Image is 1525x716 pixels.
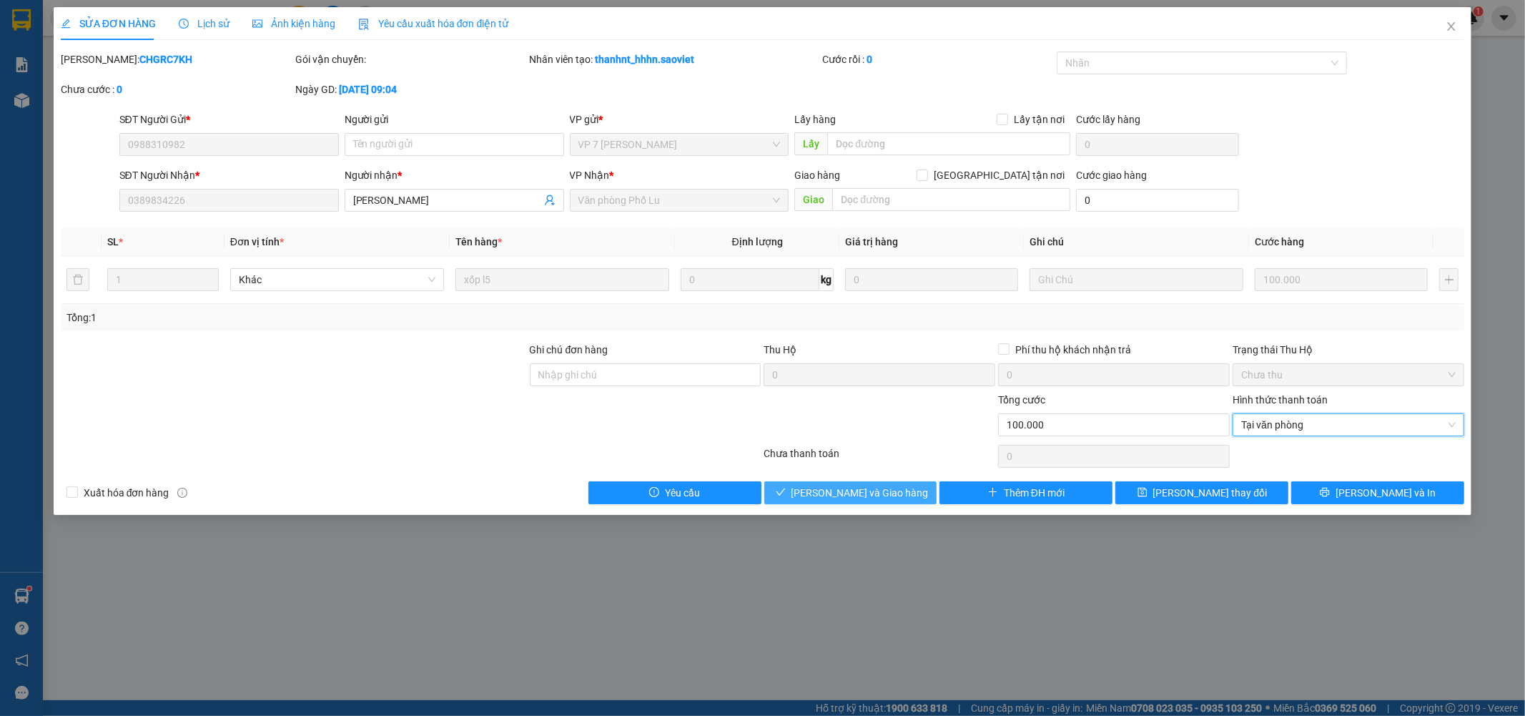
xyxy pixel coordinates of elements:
[578,134,781,155] span: VP 7 Phạm Văn Đồng
[530,52,820,67] div: Nhân viên tạo:
[61,82,292,97] div: Chưa cước :
[867,54,872,65] b: 0
[179,18,230,29] span: Lịch sử
[732,236,783,247] span: Định lượng
[1024,228,1249,256] th: Ghi chú
[791,485,929,501] span: [PERSON_NAME] và Giao hàng
[794,132,827,155] span: Lấy
[1431,7,1471,47] button: Close
[832,188,1070,211] input: Dọc đường
[295,82,527,97] div: Ngày GD:
[107,236,119,247] span: SL
[1320,487,1330,499] span: printer
[339,84,397,95] b: [DATE] 09:04
[827,132,1070,155] input: Dọc đường
[1233,342,1464,358] div: Trạng thái Thu Hộ
[455,236,502,247] span: Tên hàng
[1241,414,1456,436] span: Tại văn phòng
[928,167,1070,183] span: [GEOGRAPHIC_DATA] tận nơi
[455,268,669,291] input: VD: Bàn, Ghế
[845,268,1018,291] input: 0
[66,310,588,325] div: Tổng: 1
[794,170,840,181] span: Giao hàng
[570,112,789,127] div: VP gửi
[665,485,700,501] span: Yêu cầu
[239,269,435,290] span: Khác
[295,52,527,67] div: Gói vận chuyển:
[230,236,284,247] span: Đơn vị tính
[530,344,608,355] label: Ghi chú đơn hàng
[764,481,937,504] button: check[PERSON_NAME] và Giao hàng
[819,268,834,291] span: kg
[764,344,796,355] span: Thu Hộ
[66,268,89,291] button: delete
[1153,485,1268,501] span: [PERSON_NAME] thay đổi
[61,19,71,29] span: edit
[1446,21,1457,32] span: close
[988,487,998,499] span: plus
[1241,364,1456,386] span: Chưa thu
[998,394,1045,406] span: Tổng cước
[1115,481,1288,504] button: save[PERSON_NAME] thay đổi
[61,18,156,29] span: SỬA ĐƠN HÀNG
[596,54,695,65] b: thanhnt_hhhn.saoviet
[61,52,292,67] div: [PERSON_NAME]:
[794,114,836,125] span: Lấy hàng
[179,19,189,29] span: clock-circle
[1439,268,1459,291] button: plus
[1030,268,1243,291] input: Ghi Chú
[544,195,556,206] span: user-add
[1076,133,1239,156] input: Cước lấy hàng
[117,84,122,95] b: 0
[588,481,761,504] button: exclamation-circleYêu cầu
[78,485,175,501] span: Xuất hóa đơn hàng
[530,363,761,386] input: Ghi chú đơn hàng
[358,19,370,30] img: icon
[1336,485,1436,501] span: [PERSON_NAME] và In
[358,18,509,29] span: Yêu cầu xuất hóa đơn điện tử
[177,488,187,498] span: info-circle
[119,167,339,183] div: SĐT Người Nhận
[1076,170,1147,181] label: Cước giao hàng
[776,487,786,499] span: check
[139,54,192,65] b: CHGRC7KH
[1255,236,1304,247] span: Cước hàng
[763,446,997,471] div: Chưa thanh toán
[345,112,564,127] div: Người gửi
[119,112,339,127] div: SĐT Người Gửi
[345,167,564,183] div: Người nhận
[570,170,610,181] span: VP Nhận
[1255,268,1428,291] input: 0
[845,236,898,247] span: Giá trị hàng
[649,487,659,499] span: exclamation-circle
[1291,481,1464,504] button: printer[PERSON_NAME] và In
[578,190,781,211] span: Văn phòng Phố Lu
[822,52,1054,67] div: Cước rồi :
[794,188,832,211] span: Giao
[1004,485,1065,501] span: Thêm ĐH mới
[252,19,262,29] span: picture
[252,18,335,29] span: Ảnh kiện hàng
[1076,189,1239,212] input: Cước giao hàng
[939,481,1112,504] button: plusThêm ĐH mới
[1137,487,1148,499] span: save
[1076,114,1140,125] label: Cước lấy hàng
[1008,112,1070,127] span: Lấy tận nơi
[1010,342,1137,358] span: Phí thu hộ khách nhận trả
[1233,394,1328,406] label: Hình thức thanh toán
